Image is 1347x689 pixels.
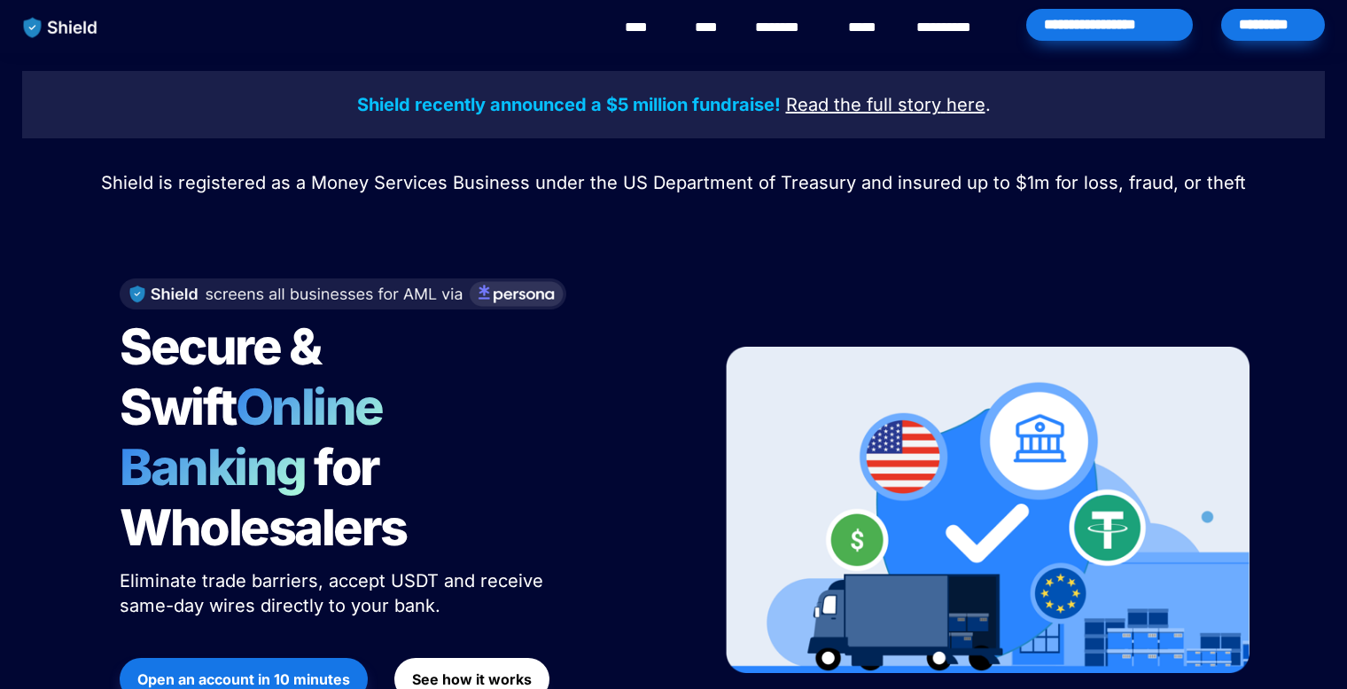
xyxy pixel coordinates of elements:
a: Read the full story [786,97,941,114]
img: website logo [15,9,106,46]
strong: Open an account in 10 minutes [137,670,350,688]
u: here [946,94,985,115]
span: Secure & Swift [120,317,329,437]
a: here [946,97,985,114]
span: Eliminate trade barriers, accept USDT and receive same-day wires directly to your bank. [120,570,549,616]
span: for Wholesalers [120,437,407,558]
span: . [985,94,991,115]
u: Read the full story [786,94,941,115]
strong: See how it works [412,670,532,688]
span: Online Banking [120,377,401,497]
strong: Shield recently announced a $5 million fundraise! [357,94,781,115]
span: Shield is registered as a Money Services Business under the US Department of Treasury and insured... [101,172,1246,193]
